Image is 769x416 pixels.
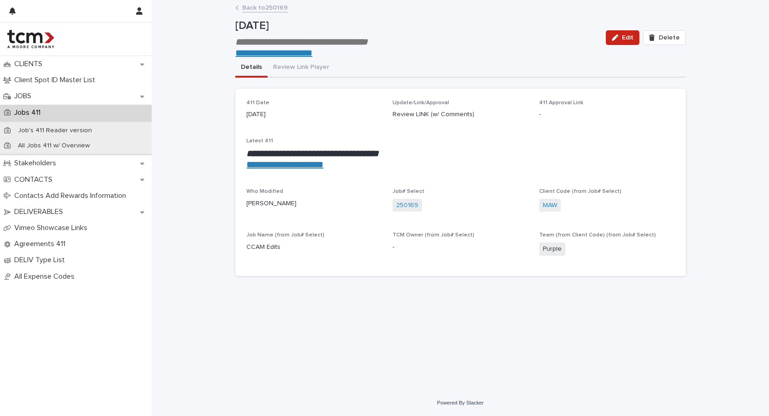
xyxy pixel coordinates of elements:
span: Team (from Client Code) (from Job# Select) [539,232,656,238]
p: Review LINK (w/ Comments) [393,110,528,119]
button: Review Link Player [268,58,335,78]
p: [DATE] [235,19,599,33]
span: 411 Approval Link [539,100,583,106]
p: [DATE] [246,110,382,119]
a: 250169 [396,201,418,210]
span: Edit [622,34,633,41]
p: DELIV Type List [11,256,72,264]
span: Who Modified [246,189,283,194]
p: All Expense Codes [11,272,82,281]
a: MAW [543,201,557,210]
p: [PERSON_NAME] [246,199,382,208]
p: Stakeholders [11,159,63,168]
p: Client Spot ID Master List [11,76,103,84]
p: JOBS [11,92,39,101]
span: TCM Owner (from Job# Select) [393,232,474,238]
span: Client Code (from Job# Select) [539,189,621,194]
span: Job# Select [393,189,424,194]
p: All Jobs 411 w/ Overview [11,142,97,150]
p: Job's 411 Reader version [11,127,99,135]
span: Update/Link/Approval [393,100,449,106]
p: Jobs 411 [11,108,48,117]
p: DELIVERABLES [11,208,70,216]
a: Powered By Stacker [437,400,484,405]
span: 411 Date [246,100,269,106]
p: CLIENTS [11,60,50,68]
p: CONTACTS [11,175,60,184]
button: Delete [643,30,685,45]
p: - [539,110,675,119]
button: Edit [606,30,639,45]
button: Details [235,58,268,78]
span: Purple [539,242,565,256]
img: 4hMmSqQkux38exxPVZHQ [7,30,54,48]
p: Vimeo Showcase Links [11,224,95,232]
span: Latest 411 [246,138,273,144]
p: CCAM Edits [246,242,382,252]
a: Back to250169 [242,2,288,12]
span: Delete [659,34,680,41]
p: Contacts Add Rewards Information [11,191,133,200]
p: - [393,242,528,252]
span: Job Name (from Job# Select) [246,232,325,238]
p: Agreements 411 [11,240,73,248]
